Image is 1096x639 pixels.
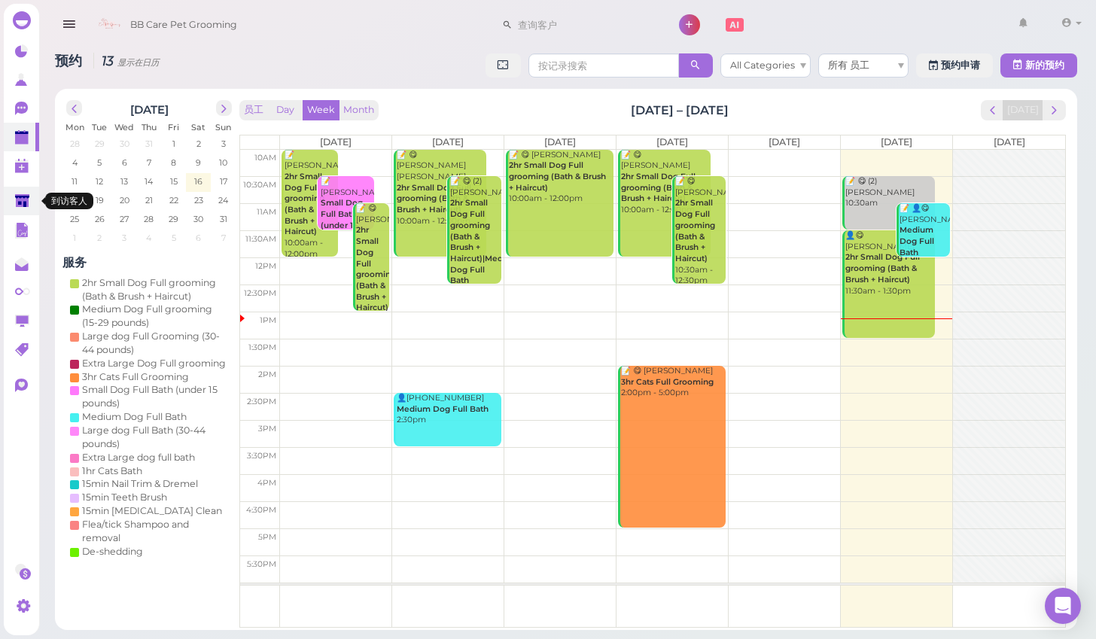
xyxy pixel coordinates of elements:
span: All Categories [730,59,795,71]
div: Open Intercom Messenger [1045,588,1081,624]
span: [DATE] [320,136,352,148]
span: 1pm [260,315,276,325]
i: 13 [93,53,159,68]
span: Tue [92,122,107,132]
b: Small Dog Full Bath (under 15 pounds) [321,198,363,241]
span: 23 [193,193,205,207]
small: 显示在日历 [117,57,159,68]
span: 31 [144,137,154,151]
div: Small Dog Full Bath (under 15 pounds) [82,383,228,410]
button: prev [981,100,1004,120]
div: 📝 😋 (2) [PERSON_NAME] 10:30am [845,176,934,209]
div: Medium Dog Full Bath [82,410,187,424]
div: Large dog Full Grooming (30-44 pounds) [82,330,228,357]
span: 2 [195,137,202,151]
button: Day [267,100,303,120]
span: Mon [65,122,84,132]
span: 10am [254,153,276,163]
span: 20 [118,193,131,207]
span: [DATE] [881,136,912,148]
button: Month [339,100,379,120]
div: De-shedding [82,545,143,558]
b: 2hr Small Dog Full grooming (Bath & Brush + Haircut) [509,160,606,192]
span: 28 [68,137,81,151]
span: Sat [191,122,205,132]
h2: [DATE] – [DATE] [631,102,729,119]
span: 7 [220,231,227,245]
span: [DATE] [656,136,688,148]
span: 14 [143,175,154,188]
div: Large dog Full Bath (30-44 pounds) [82,424,228,451]
b: 2hr Small Dog Full grooming (Bath & Brush + Haircut) [845,252,920,284]
button: next [1043,100,1066,120]
button: prev [66,100,82,116]
span: 29 [167,212,180,226]
h4: 服务 [62,255,236,269]
b: 3hr Cats Full Grooming [621,377,714,387]
span: 9 [194,156,202,169]
span: [DATE] [769,136,800,148]
b: Medium Dog Full Bath [900,225,934,257]
div: 1hr Cats Bath [82,464,142,478]
span: 12:30pm [244,288,276,298]
span: 6 [120,156,129,169]
div: 3hr Cats Full Grooming [82,370,189,384]
span: 22 [168,193,180,207]
span: 17 [218,175,229,188]
span: 1 [171,137,177,151]
span: 28 [142,212,155,226]
span: 16 [193,175,204,188]
span: 4 [145,231,153,245]
span: 11:30am [245,234,276,244]
b: 2hr Small Dog Full grooming (Bath & Brush + Haircut)|Medium Dog Full Bath [450,198,519,285]
div: 📝 [PERSON_NAME] 10:00am - 12:00pm [284,150,338,260]
b: Medium Dog Full Bath [397,404,489,414]
span: 24 [217,193,230,207]
div: Medium Dog Full grooming (15-29 pounds) [82,303,228,330]
div: 📝 😋 [PERSON_NAME] 2:00pm - 5:00pm [620,366,725,399]
div: 📝 😋 [PERSON_NAME] 10:00am - 12:00pm [620,150,710,216]
span: 2pm [258,370,276,379]
span: 25 [68,212,81,226]
button: Week [303,100,339,120]
div: 📝 😋 [PERSON_NAME] 10:30am - 12:30pm [674,176,726,287]
span: 13 [119,175,129,188]
span: 29 [93,137,106,151]
span: 3:30pm [247,451,276,461]
span: Thu [142,122,157,132]
div: 📝 😋 [PERSON_NAME] [PERSON_NAME] 10:00am - 12:00pm [396,150,486,227]
span: 30 [192,212,205,226]
span: 预约 [55,53,86,68]
span: 12pm [255,261,276,271]
span: BB Care Pet Grooming [130,4,237,46]
div: 📝 😋 (2) [PERSON_NAME] 10:30am - 12:30pm [449,176,501,309]
span: 2:30pm [247,397,276,406]
div: 📝 😋 [PERSON_NAME] 11:00am - 1:00pm [355,203,388,347]
div: 📝 [PERSON_NAME] 10:30am [320,176,374,254]
span: 1 [72,231,78,245]
span: 5 [96,156,103,169]
div: 到访客人 [45,193,93,209]
span: 新的预约 [1025,59,1064,71]
div: Extra Large Dog Full grooming [82,357,226,370]
span: 4:30pm [246,505,276,515]
span: 30 [118,137,131,151]
b: 2hr Small Dog Full grooming (Bath & Brush + Haircut) [285,172,324,236]
span: 3 [120,231,128,245]
button: 员工 [239,100,268,120]
div: 👤😋 [PERSON_NAME] 11:30am - 1:30pm [845,230,934,297]
div: Extra Large dog full bath [82,451,195,464]
span: Fri [168,122,179,132]
div: 📝 👤😋 [PERSON_NAME] 50 11:00am [899,203,950,281]
span: 26 [93,212,106,226]
span: [DATE] [544,136,576,148]
div: 📝 😋 [PERSON_NAME] 10:00am - 12:00pm [508,150,613,205]
span: 3 [220,137,227,151]
span: [DATE] [994,136,1025,148]
a: 预约申请 [916,53,993,78]
span: 10 [218,156,229,169]
span: 21 [144,193,154,207]
span: 27 [118,212,130,226]
span: 15 [169,175,179,188]
h2: [DATE] [130,100,169,117]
